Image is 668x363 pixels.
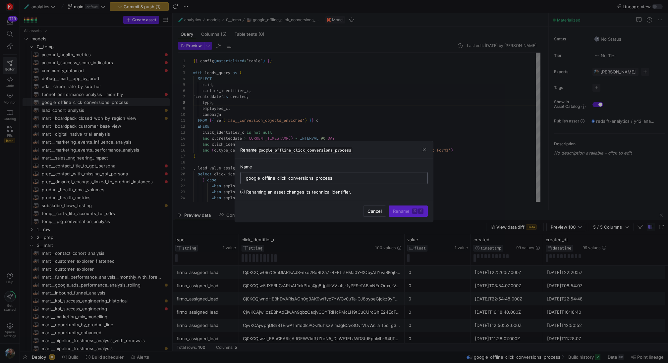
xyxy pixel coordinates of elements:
span: Cancel [367,208,382,214]
span: Renaming an asset changes its technical identifier. [246,189,351,195]
h3: Rename [240,147,353,153]
button: Cancel [363,205,386,217]
span: google_offline_click_conversions_process [257,147,353,154]
span: Name [240,164,252,169]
